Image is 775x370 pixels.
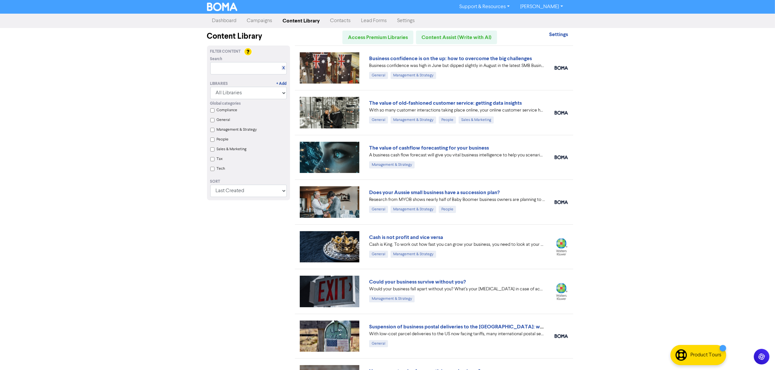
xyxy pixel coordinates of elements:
[369,331,545,337] div: With low-cost parcel deliveries to the US now facing tariffs, many international postal services ...
[369,340,388,347] div: General
[369,234,443,241] a: Cash is not profit and vice versa
[207,3,238,11] img: BOMA Logo
[369,295,415,302] div: Management & Strategy
[356,14,392,27] a: Lead Forms
[369,286,545,293] div: Would your business fall apart without you? What’s your Plan B in case of accident, illness, or j...
[369,55,532,62] a: Business confidence is on the up: how to overcome the big challenges
[210,179,287,185] div: Sort
[217,137,229,142] label: People
[391,251,436,258] div: Management & Strategy
[369,62,545,69] div: Business confidence was high in June but dipped slightly in August in the latest SMB Business Ins...
[217,117,230,123] label: General
[369,152,545,159] div: A business cash flow forecast will give you vital business intelligence to help you scenario-plan...
[369,100,522,106] a: The value of old-fashioned customer service: getting data insights
[369,241,545,248] div: Cash is King. To work out how fast you can grow your business, you need to look at your projected...
[242,14,278,27] a: Campaigns
[555,334,568,338] img: boma
[392,14,420,27] a: Settings
[369,72,388,79] div: General
[369,107,545,114] div: With so many customer interactions taking place online, your online customer service has to be fi...
[439,206,456,213] div: People
[742,339,775,370] iframe: Chat Widget
[454,2,515,12] a: Support & Resources
[391,72,436,79] div: Management & Strategy
[369,279,466,285] a: Could your business survive without you?
[391,206,436,213] div: Management & Strategy
[277,81,287,87] a: + Add
[369,189,500,196] a: Does your Aussie small business have a succession plan?
[210,81,228,87] div: Libraries
[459,116,494,124] div: Sales & Marketing
[217,166,225,172] label: Tech
[217,127,257,133] label: Management & Strategy
[439,116,456,124] div: People
[549,31,568,38] strong: Settings
[369,116,388,124] div: General
[369,251,388,258] div: General
[369,206,388,213] div: General
[416,31,497,44] a: Content Assist (Write with AI)
[555,283,568,300] img: wolterskluwer
[217,107,238,113] label: Compliance
[515,2,568,12] a: [PERSON_NAME]
[369,161,415,168] div: Management & Strategy
[369,196,545,203] div: Research from MYOB shows nearly half of Baby Boomer business owners are planning to exit in the n...
[342,31,413,44] a: Access Premium Libraries
[325,14,356,27] a: Contacts
[555,200,568,204] img: boma
[278,14,325,27] a: Content Library
[217,156,223,162] label: Tax
[555,111,568,115] img: boma
[555,66,568,70] img: boma
[282,66,285,71] a: X
[217,146,247,152] label: Sales & Marketing
[549,32,568,37] a: Settings
[555,155,568,159] img: boma_accounting
[207,31,290,42] div: Content Library
[210,101,287,107] div: Global categories
[207,14,242,27] a: Dashboard
[555,238,568,255] img: wolterskluwer
[369,324,598,330] a: Suspension of business postal deliveries to the [GEOGRAPHIC_DATA]: what options do you have?
[391,116,436,124] div: Management & Strategy
[210,49,287,55] div: Filter Content
[369,145,489,151] a: The value of cashflow forecasting for your business
[210,56,223,62] span: Search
